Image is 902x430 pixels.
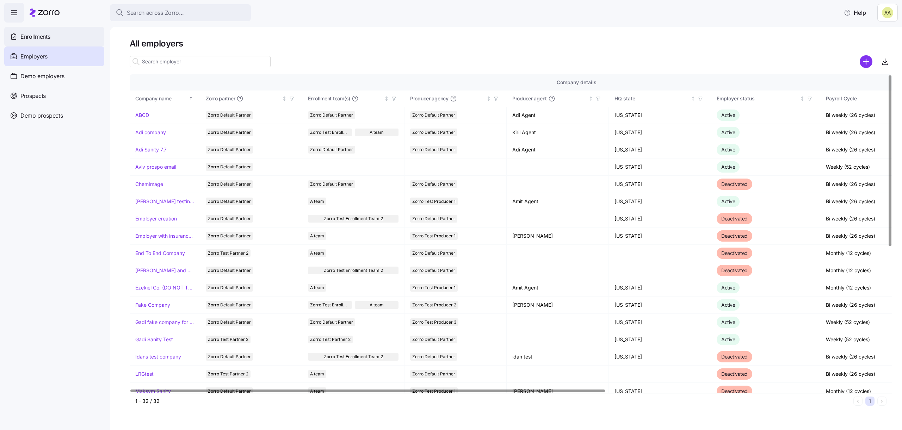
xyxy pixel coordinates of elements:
span: Zorro Default Partner [208,129,251,136]
span: A team [310,249,324,257]
button: Help [838,6,872,20]
td: [US_STATE] [609,107,711,124]
a: Demo prospects [4,106,104,125]
span: Zorro Default Partner [208,198,251,205]
td: [US_STATE] [609,176,711,193]
span: Active [721,198,735,204]
td: [US_STATE] [609,279,711,297]
a: Prospects [4,86,104,106]
span: Zorro Default Partner [412,370,455,378]
button: Next page [877,397,886,406]
div: Not sorted [588,96,593,101]
a: LRGtest [135,370,154,378]
a: ABCD [135,112,149,119]
span: Zorro Test Enrollment Team 2 [324,353,383,361]
td: Adi Agent [507,107,609,124]
span: Zorro Default Partner [310,111,353,119]
a: [PERSON_NAME] and ChemImage [135,267,194,274]
div: Not sorted [691,96,696,101]
span: Help [844,8,866,17]
span: Producer agent [512,95,547,102]
td: Adi Agent [507,141,609,158]
img: 69dbe272839496de7880a03cd36c60c1 [882,7,893,18]
td: [US_STATE] [609,193,711,210]
span: Employers [20,52,48,61]
td: [PERSON_NAME] [507,383,609,400]
span: Deactivated [721,250,748,256]
button: 1 [865,397,875,406]
span: Zorro Default Partner [412,353,455,361]
span: A team [370,129,384,136]
span: A team [370,301,384,309]
div: Not sorted [282,96,287,101]
td: idan test [507,348,609,366]
td: [US_STATE] [609,228,711,245]
button: Search across Zorro... [110,4,251,21]
div: Not sorted [486,96,491,101]
a: Gadi Sanity Test [135,336,173,343]
span: Zorro Default Partner [412,249,455,257]
div: HQ state [614,95,689,102]
th: Enrollment team(s)Not sorted [302,91,404,107]
span: Zorro Test Producer 1 [412,232,456,240]
td: [US_STATE] [609,297,711,314]
div: Sorted ascending [189,96,193,101]
a: ChemImage [135,181,163,188]
span: Zorro Default Partner [310,146,353,154]
div: 1 - 32 / 32 [135,398,851,405]
span: Zorro Test Enrollment Team 2 [324,267,383,274]
a: Gadi fake company for test [135,319,194,326]
span: Zorro Default Partner [310,180,353,188]
th: Employer statusNot sorted [711,91,820,107]
span: Deactivated [721,354,748,360]
a: Adi company [135,129,166,136]
span: Zorro Test Producer 1 [412,284,456,292]
td: Amit Agent [507,193,609,210]
a: Aviv prospo email [135,163,176,170]
span: Deactivated [721,388,748,394]
span: Zorro Default Partner [412,336,455,343]
span: Zorro Test Enrollment Team 2 [310,301,350,309]
span: Zorro Default Partner [208,353,251,361]
span: Zorro Default Partner [208,215,251,223]
span: Zorro Default Partner [310,318,353,326]
span: Zorro Default Partner [412,267,455,274]
span: Active [721,147,735,152]
span: A team [310,232,324,240]
span: Active [721,164,735,170]
td: [PERSON_NAME] [507,297,609,314]
span: Zorro Default Partner [412,129,455,136]
span: Zorro Test Producer 3 [412,318,456,326]
span: Zorro partner [206,95,235,102]
a: Employer with insurance problems [135,232,194,239]
span: Zorro Default Partner [208,318,251,326]
span: A team [310,387,324,395]
span: A team [310,198,324,205]
span: Zorro Default Partner [208,111,251,119]
span: Deactivated [721,233,748,239]
td: [US_STATE] [609,141,711,158]
span: Producer agency [410,95,449,102]
svg: add icon [860,55,872,68]
a: [PERSON_NAME] testing recording [135,198,194,205]
a: Employer creation [135,215,177,222]
span: Zorro Test Partner 2 [310,336,351,343]
span: Active [721,336,735,342]
td: [US_STATE] [609,210,711,228]
span: Zorro Default Partner [208,267,251,274]
span: Zorro Default Partner [208,163,251,171]
span: Zorro Test Producer 1 [412,387,456,395]
div: Company name [135,95,187,102]
span: Active [721,129,735,135]
span: Prospects [20,92,46,100]
span: Active [721,302,735,308]
span: Active [721,319,735,325]
span: Zorro Default Partner [412,215,455,223]
a: Enrollments [4,27,104,46]
td: [PERSON_NAME] [507,228,609,245]
span: Zorro Default Partner [412,111,455,119]
th: HQ stateNot sorted [609,91,711,107]
input: Search employer [130,56,271,67]
a: Ezekiel Co. (DO NOT TOUCH) [135,284,194,291]
span: Zorro Default Partner [208,180,251,188]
